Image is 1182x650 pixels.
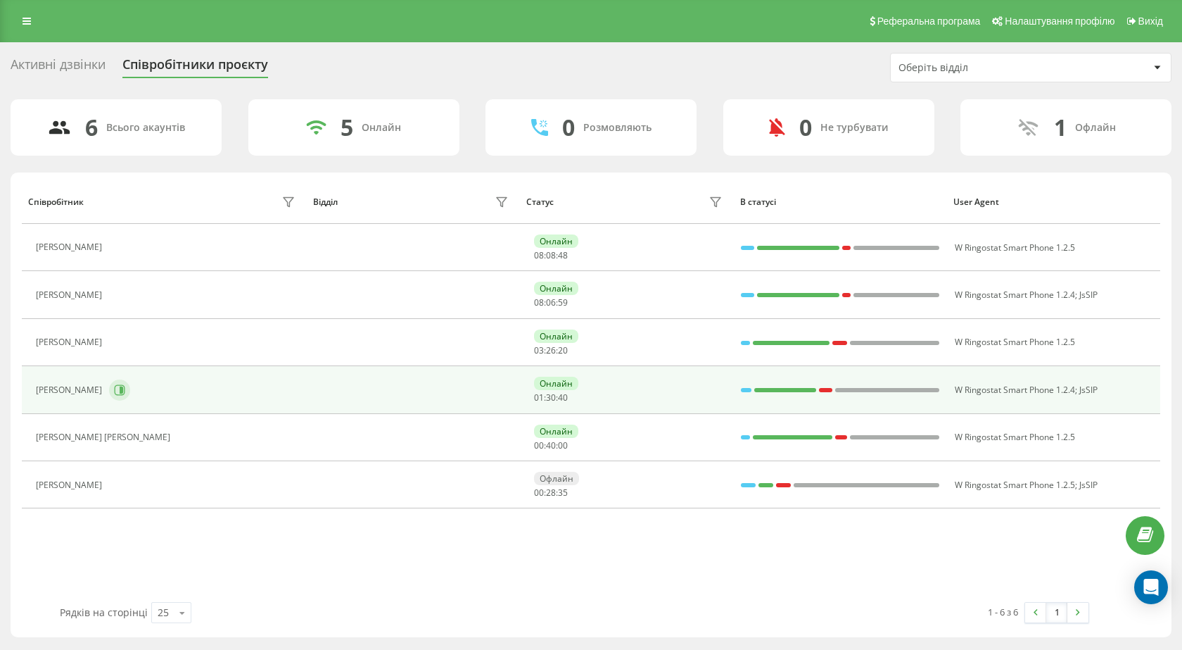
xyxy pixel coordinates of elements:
div: Онлайн [534,235,578,248]
div: 1 - 6 з 6 [988,605,1018,619]
div: Активні дзвінки [11,57,106,79]
span: Рядків на сторінці [60,606,148,619]
div: Статус [526,197,554,207]
span: JsSIP [1079,384,1098,396]
span: W Ringostat Smart Phone 1.2.4 [955,289,1075,301]
div: : : [534,346,568,356]
div: User Agent [953,197,1154,207]
div: Офлайн [1075,122,1116,134]
div: : : [534,441,568,451]
div: Відділ [313,197,338,207]
span: 03 [534,344,544,356]
a: 1 [1046,603,1067,623]
span: JsSIP [1079,289,1098,301]
div: Співробітники проєкту [122,57,268,79]
span: 28 [546,487,556,499]
div: Онлайн [534,330,578,343]
span: 20 [558,344,568,356]
div: Онлайн [534,377,578,390]
div: 1 [1054,114,1067,141]
div: Не турбувати [820,122,889,134]
span: 00 [558,439,568,451]
span: 08 [546,249,556,261]
div: 6 [85,114,98,141]
div: 0 [799,114,812,141]
span: Реферальна програма [877,15,981,27]
div: [PERSON_NAME] [36,480,106,490]
div: Open Intercom Messenger [1134,570,1168,604]
div: [PERSON_NAME] [36,242,106,252]
div: Оберіть відділ [898,62,1067,74]
span: W Ringostat Smart Phone 1.2.5 [955,431,1075,443]
span: 06 [546,296,556,308]
div: В статусі [740,197,941,207]
span: 40 [558,392,568,404]
div: [PERSON_NAME] [36,385,106,395]
div: Всього акаунтів [106,122,185,134]
div: 5 [341,114,353,141]
div: : : [534,251,568,261]
div: [PERSON_NAME] [36,337,106,347]
span: W Ringostat Smart Phone 1.2.4 [955,384,1075,396]
div: [PERSON_NAME] [36,290,106,300]
span: W Ringostat Smart Phone 1.2.5 [955,479,1075,491]
span: W Ringostat Smart Phone 1.2.5 [955,336,1075,348]
span: 00 [534,439,544,451]
span: 35 [558,487,568,499]
div: 0 [562,114,575,141]
div: : : [534,488,568,498]
span: 48 [558,249,568,261]
span: 40 [546,439,556,451]
div: Офлайн [534,472,579,485]
div: [PERSON_NAME] [PERSON_NAME] [36,432,174,442]
span: W Ringostat Smart Phone 1.2.5 [955,242,1075,254]
span: 08 [534,249,544,261]
span: 01 [534,392,544,404]
span: 59 [558,296,568,308]
div: : : [534,393,568,403]
span: 26 [546,344,556,356]
span: 30 [546,392,556,404]
div: Онлайн [534,282,578,295]
div: 25 [158,606,169,620]
span: Вихід [1138,15,1163,27]
span: JsSIP [1079,479,1098,491]
div: Онлайн [534,425,578,438]
span: 08 [534,296,544,308]
div: Розмовляють [583,122,652,134]
div: : : [534,298,568,308]
div: Співробітник [28,197,84,207]
span: Налаштування профілю [1005,15,1114,27]
span: 00 [534,487,544,499]
div: Онлайн [362,122,401,134]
